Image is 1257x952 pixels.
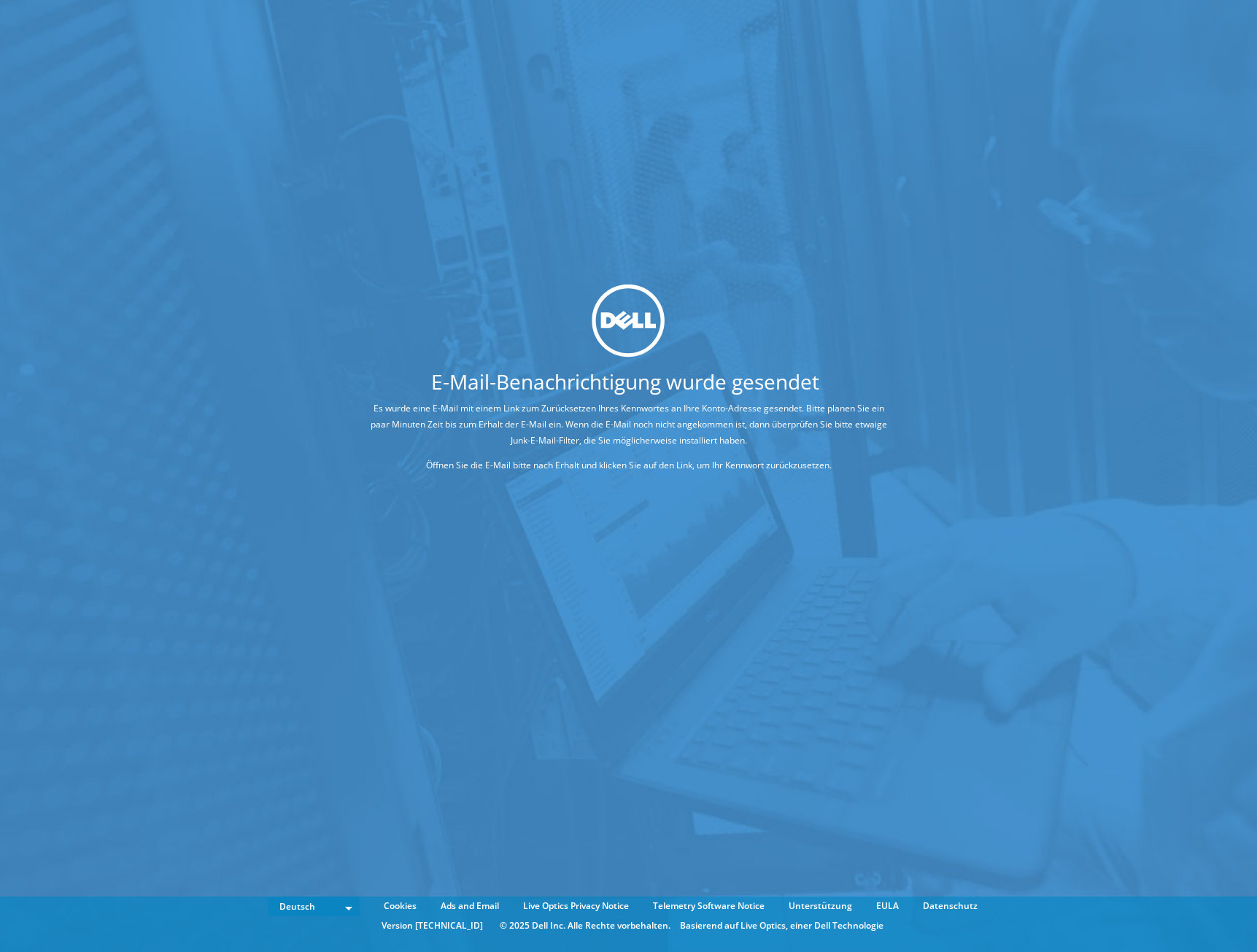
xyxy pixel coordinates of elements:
a: Cookies [373,898,428,914]
a: Telemetry Software Notice [642,898,776,914]
h1: E-Mail-Benachrichtigung wurde gesendet [314,371,936,391]
li: Version [TECHNICAL_ID] [374,918,490,934]
p: Es wurde eine E-Mail mit einem Link zum Zurücksetzen Ihres Kennwortes an Ihre Konto-Adresse gesen... [369,400,889,448]
li: © 2025 Dell Inc. Alle Rechte vorbehalten. [492,918,678,934]
a: Ads and Email [430,898,510,914]
p: Öffnen Sie die E-Mail bitte nach Erhalt und klicken Sie auf den Link, um Ihr Kennwort zurückzuset... [369,457,889,473]
a: Datenschutz [912,898,989,914]
li: Basierend auf Live Optics, einer Dell Technologie [680,918,883,934]
a: EULA [865,898,910,914]
a: Live Optics Privacy Notice [512,898,640,914]
img: dell_svg_logo.svg [592,285,665,357]
a: Unterstützung [778,898,863,914]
